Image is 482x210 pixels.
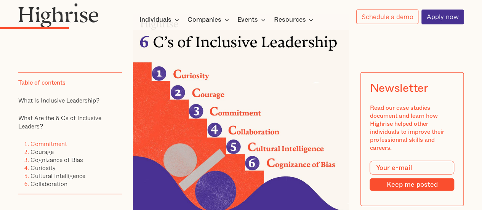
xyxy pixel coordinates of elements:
[30,155,83,164] a: Cognizance of Bias
[421,10,464,24] a: Apply now
[370,104,454,152] div: Read our case studies document and learn how Highrise helped other individuals to improve their p...
[18,79,66,87] div: Table of contents
[18,3,99,27] img: Highrise logo
[187,15,231,24] div: Companies
[370,82,428,95] div: Newsletter
[30,147,54,156] a: Courage
[18,96,99,105] a: What Is Inclusive Leadership?
[356,10,418,24] a: Schedule a demo
[370,161,454,175] input: Your e-mail
[30,171,85,180] a: Cultural Intelligence
[30,179,67,188] a: Collaboration
[370,161,454,191] form: Modal Form
[18,113,101,131] a: What Are the 6 Cs of Inclusive Leaders?
[237,15,268,24] div: Events
[274,15,315,24] div: Resources
[370,178,454,191] input: Keep me posted
[274,15,306,24] div: Resources
[187,15,221,24] div: Companies
[30,139,67,148] a: Commitment
[139,15,181,24] div: Individuals
[237,15,258,24] div: Events
[30,163,56,172] a: Curiosity
[139,15,171,24] div: Individuals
